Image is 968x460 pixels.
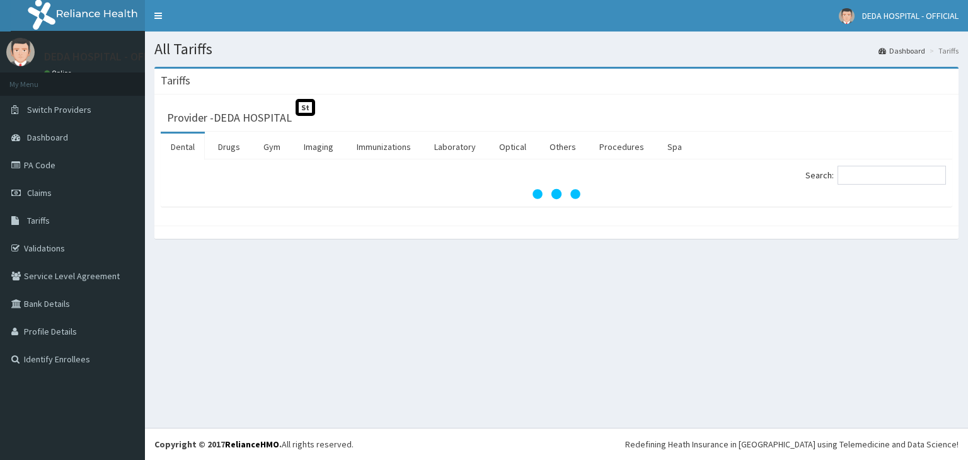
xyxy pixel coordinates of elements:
[145,428,968,460] footer: All rights reserved.
[531,169,582,219] svg: audio-loading
[208,134,250,160] a: Drugs
[161,134,205,160] a: Dental
[167,112,292,124] h3: Provider - DEDA HOSPITAL
[625,438,959,451] div: Redefining Heath Insurance in [GEOGRAPHIC_DATA] using Telemedicine and Data Science!
[294,134,343,160] a: Imaging
[838,166,946,185] input: Search:
[27,187,52,198] span: Claims
[862,10,959,21] span: DEDA HOSPITAL - OFFICIAL
[154,439,282,450] strong: Copyright © 2017 .
[539,134,586,160] a: Others
[926,45,959,56] li: Tariffs
[424,134,486,160] a: Laboratory
[839,8,855,24] img: User Image
[44,51,174,62] p: DEDA HOSPITAL - OFFICIAL
[225,439,279,450] a: RelianceHMO
[154,41,959,57] h1: All Tariffs
[589,134,654,160] a: Procedures
[347,134,421,160] a: Immunizations
[6,38,35,66] img: User Image
[489,134,536,160] a: Optical
[253,134,291,160] a: Gym
[296,99,315,116] span: St
[27,132,68,143] span: Dashboard
[879,45,925,56] a: Dashboard
[27,215,50,226] span: Tariffs
[657,134,692,160] a: Spa
[44,69,74,78] a: Online
[805,166,946,185] label: Search:
[161,75,190,86] h3: Tariffs
[27,104,91,115] span: Switch Providers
